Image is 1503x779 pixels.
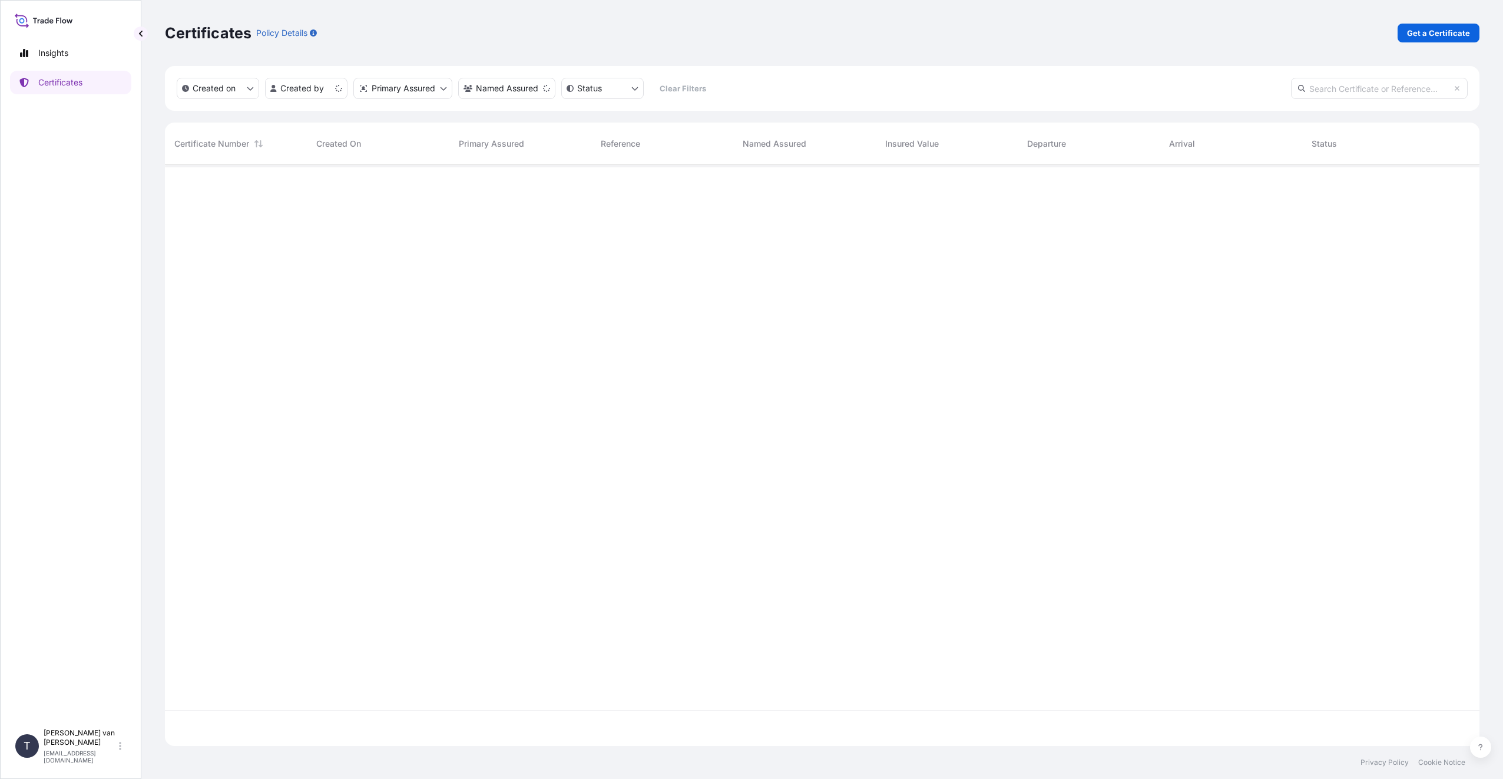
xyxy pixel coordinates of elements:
[38,47,68,59] p: Insights
[660,82,706,94] p: Clear Filters
[561,78,644,99] button: certificateStatus Filter options
[24,740,31,752] span: T
[476,82,538,94] p: Named Assured
[174,138,249,150] span: Certificate Number
[1407,27,1470,39] p: Get a Certificate
[193,82,236,94] p: Created on
[44,728,117,747] p: [PERSON_NAME] van [PERSON_NAME]
[10,41,131,65] a: Insights
[265,78,347,99] button: createdBy Filter options
[280,82,324,94] p: Created by
[1418,758,1465,767] a: Cookie Notice
[177,78,259,99] button: createdOn Filter options
[10,71,131,94] a: Certificates
[1312,138,1337,150] span: Status
[458,78,555,99] button: cargoOwner Filter options
[165,24,251,42] p: Certificates
[256,27,307,39] p: Policy Details
[1027,138,1066,150] span: Departure
[38,77,82,88] p: Certificates
[44,750,117,764] p: [EMAIL_ADDRESS][DOMAIN_NAME]
[650,79,716,98] button: Clear Filters
[743,138,806,150] span: Named Assured
[459,138,524,150] span: Primary Assured
[1360,758,1409,767] a: Privacy Policy
[1398,24,1479,42] a: Get a Certificate
[1291,78,1468,99] input: Search Certificate or Reference...
[601,138,640,150] span: Reference
[372,82,435,94] p: Primary Assured
[316,138,361,150] span: Created On
[251,137,266,151] button: Sort
[353,78,452,99] button: distributor Filter options
[577,82,602,94] p: Status
[1169,138,1195,150] span: Arrival
[885,138,939,150] span: Insured Value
